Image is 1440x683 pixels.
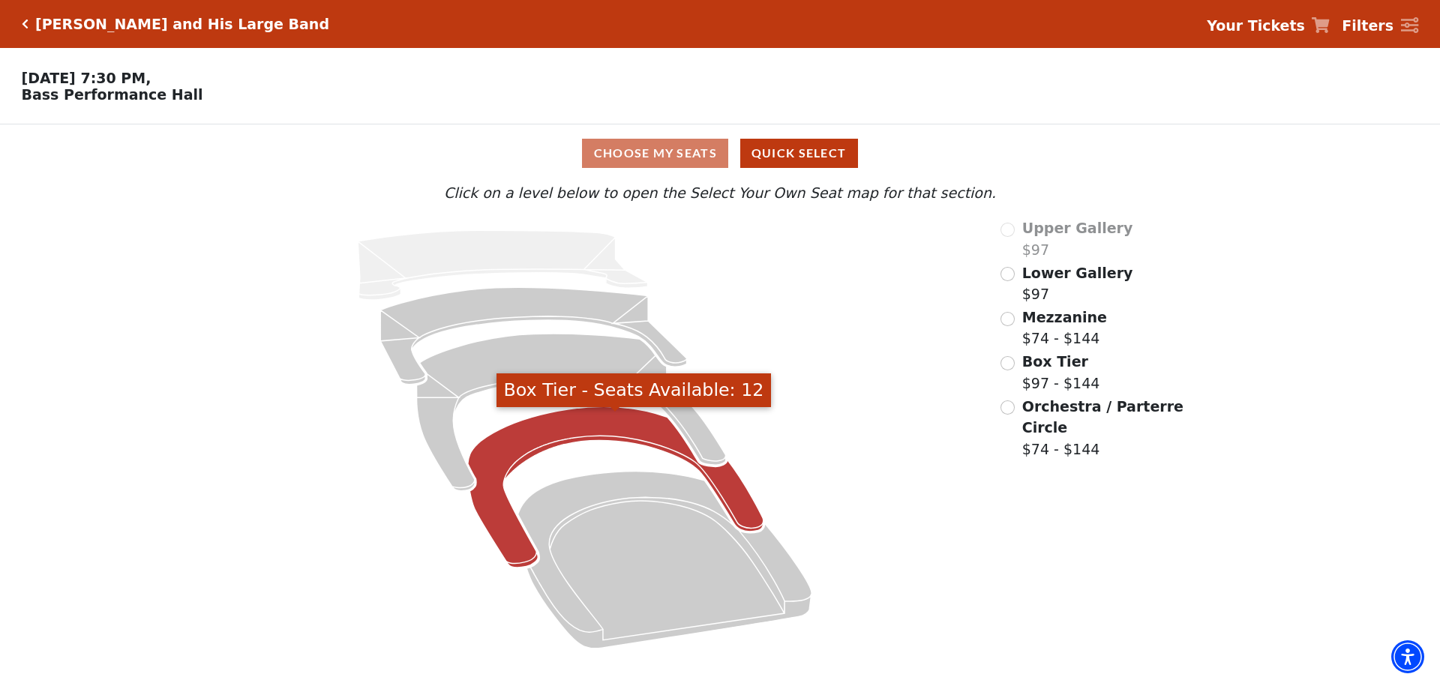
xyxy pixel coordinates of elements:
span: Orchestra / Parterre Circle [1022,398,1183,436]
path: Lower Gallery - Seats Available: 241 [381,287,688,385]
strong: Your Tickets [1207,17,1305,34]
a: Filters [1342,15,1418,37]
p: Click on a level below to open the Select Your Own Seat map for that section. [190,182,1249,204]
a: Click here to go back to filters [22,19,28,29]
span: Lower Gallery [1022,265,1133,281]
label: $74 - $144 [1022,307,1107,349]
h5: [PERSON_NAME] and His Large Band [35,16,329,33]
input: Mezzanine$74 - $144 [1000,312,1015,326]
div: Accessibility Menu [1391,640,1424,673]
div: Box Tier - Seats Available: 12 [496,373,771,407]
span: Box Tier [1022,353,1088,370]
path: Upper Gallery - Seats Available: 0 [358,230,648,300]
label: $74 - $144 [1022,396,1186,460]
span: Mezzanine [1022,309,1107,325]
input: Box Tier$97 - $144 [1000,356,1015,370]
label: $97 - $144 [1022,351,1100,394]
input: Lower Gallery$97 [1000,267,1015,281]
button: Quick Select [740,139,858,168]
input: Orchestra / Parterre Circle$74 - $144 [1000,400,1015,415]
span: Upper Gallery [1022,220,1133,236]
strong: Filters [1342,17,1393,34]
label: $97 [1022,262,1133,305]
a: Your Tickets [1207,15,1330,37]
path: Orchestra / Parterre Circle - Seats Available: 24 [518,472,812,649]
label: $97 [1022,217,1133,260]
